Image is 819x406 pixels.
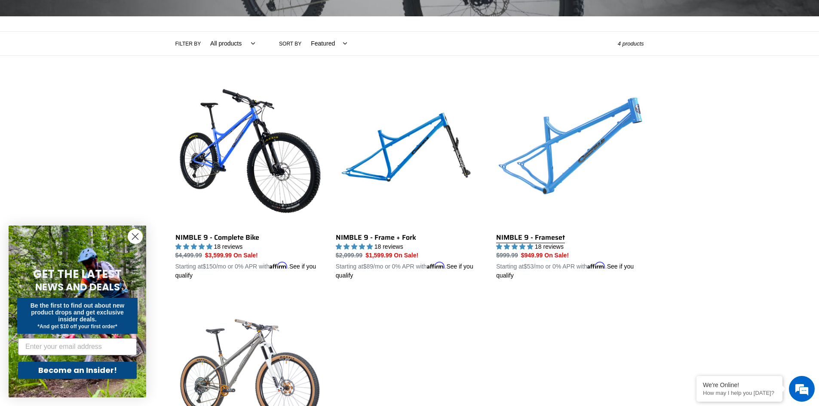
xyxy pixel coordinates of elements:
span: *And get $10 off your first order* [37,324,117,330]
label: Filter by [175,40,201,48]
span: 4 products [618,40,644,47]
span: NEWS AND DEALS [35,280,120,294]
input: Enter your email address [18,338,137,355]
label: Sort by [279,40,301,48]
button: Close dialog [128,229,143,244]
p: How may I help you today? [703,390,776,396]
div: We're Online! [703,382,776,388]
button: Become an Insider! [18,362,137,379]
span: Be the first to find out about new product drops and get exclusive insider deals. [31,302,125,323]
span: GET THE LATEST [33,266,122,282]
